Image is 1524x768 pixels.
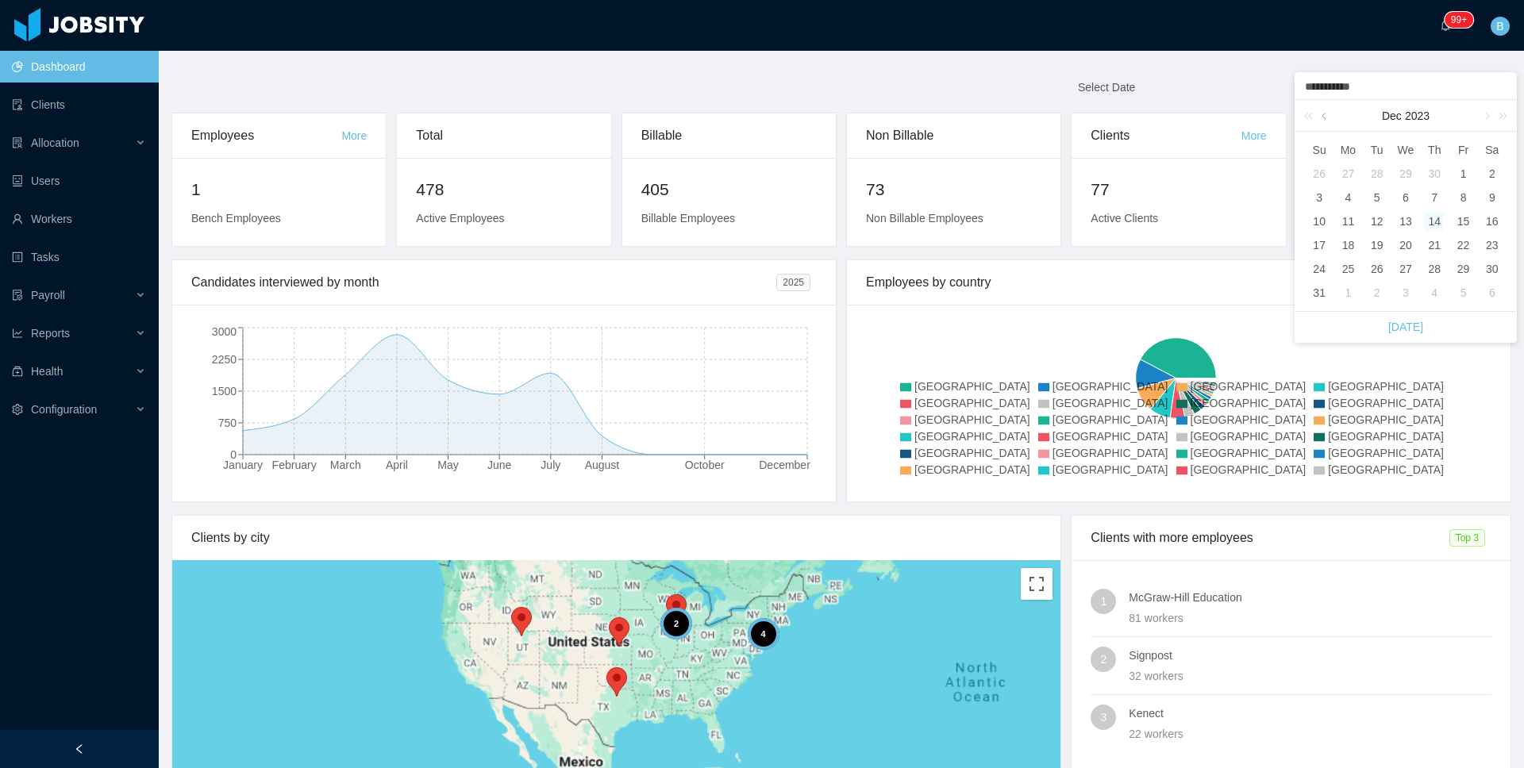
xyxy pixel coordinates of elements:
span: 1 [1100,589,1106,614]
th: Thu [1420,138,1449,162]
div: 31 [1310,283,1329,302]
span: Configuration [31,403,97,416]
tspan: January [223,459,263,471]
th: Sun [1305,138,1333,162]
td: December 31, 2023 [1305,281,1333,305]
td: December 1, 2023 [1449,162,1477,186]
tspan: May [437,459,458,471]
div: 6 [1396,188,1415,207]
i: icon: medicine-box [12,366,23,377]
td: December 5, 2023 [1363,186,1391,209]
i: icon: line-chart [12,328,23,339]
div: 10 [1310,212,1329,231]
td: December 9, 2023 [1478,186,1507,209]
td: December 13, 2023 [1391,209,1420,233]
td: December 21, 2023 [1420,233,1449,257]
td: December 25, 2023 [1333,257,1362,281]
div: Clients with more employees [1091,516,1449,560]
tspan: June [487,459,512,471]
tspan: October [685,459,725,471]
div: 12 [1368,212,1387,231]
div: 23 [1483,236,1502,255]
tspan: March [330,459,361,471]
div: 30 [1425,164,1444,183]
h2: 478 [416,177,591,202]
div: 27 [1396,259,1415,278]
div: 27 [1338,164,1357,183]
span: [GEOGRAPHIC_DATA] [1191,413,1307,426]
span: We [1391,143,1420,157]
div: 17 [1310,236,1329,255]
td: December 24, 2023 [1305,257,1333,281]
tspan: August [585,459,620,471]
div: 2 [1483,164,1502,183]
i: icon: solution [12,137,23,148]
td: December 18, 2023 [1333,233,1362,257]
div: 28 [1368,164,1387,183]
th: Sat [1478,138,1507,162]
span: Health [31,365,63,378]
div: 24 [1310,259,1329,278]
td: December 26, 2023 [1363,257,1391,281]
div: Billable [641,113,817,158]
div: 29 [1454,259,1473,278]
div: Clients by city [191,516,1041,560]
th: Fri [1449,138,1477,162]
a: icon: robotUsers [12,165,146,197]
div: Employees [191,113,341,158]
span: [GEOGRAPHIC_DATA] [1053,413,1168,426]
span: Bench Employees [191,212,281,225]
tspan: April [386,459,408,471]
span: Payroll [31,289,65,301]
h4: Kenect [1129,705,1491,722]
div: 5 [1454,283,1473,302]
h2: 77 [1091,177,1266,202]
td: December 3, 2023 [1305,186,1333,209]
td: November 28, 2023 [1363,162,1391,186]
a: Dec [1380,100,1403,132]
tspan: 750 [218,417,237,429]
span: [GEOGRAPHIC_DATA] [1328,430,1444,443]
td: December 28, 2023 [1420,257,1449,281]
th: Mon [1333,138,1362,162]
td: December 14, 2023 [1420,209,1449,233]
h4: Signpost [1129,647,1491,664]
span: [GEOGRAPHIC_DATA] [1328,463,1444,476]
td: January 6, 2024 [1478,281,1507,305]
div: Non Billable [866,113,1041,158]
td: November 27, 2023 [1333,162,1362,186]
span: [GEOGRAPHIC_DATA] [1191,380,1307,393]
div: 20 [1396,236,1415,255]
h4: McGraw-Hill Education [1129,589,1491,606]
span: [GEOGRAPHIC_DATA] [1328,380,1444,393]
div: 19 [1368,236,1387,255]
span: [GEOGRAPHIC_DATA] [914,463,1030,476]
td: December 23, 2023 [1478,233,1507,257]
a: [DATE] [1388,312,1423,342]
div: 22 [1454,236,1473,255]
tspan: 0 [230,448,237,461]
h2: 405 [641,177,817,202]
span: Non Billable Employees [866,212,983,225]
span: Reports [31,327,70,340]
td: December 4, 2023 [1333,186,1362,209]
div: 9 [1483,188,1502,207]
div: 26 [1310,164,1329,183]
h2: 73 [866,177,1041,202]
span: 2025 [776,274,810,291]
span: Select Date [1078,81,1135,94]
span: [GEOGRAPHIC_DATA] [914,430,1030,443]
a: Last year (Control + left) [1301,100,1322,132]
td: January 5, 2024 [1449,281,1477,305]
td: November 30, 2023 [1420,162,1449,186]
div: 5 [1368,188,1387,207]
span: [GEOGRAPHIC_DATA] [914,397,1030,409]
td: November 26, 2023 [1305,162,1333,186]
span: [GEOGRAPHIC_DATA] [914,380,1030,393]
div: Total [416,113,591,158]
div: 7 [1425,188,1444,207]
span: [GEOGRAPHIC_DATA] [1191,463,1307,476]
span: [GEOGRAPHIC_DATA] [914,447,1030,459]
a: 2023 [1403,100,1431,132]
span: [GEOGRAPHIC_DATA] [1053,463,1168,476]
